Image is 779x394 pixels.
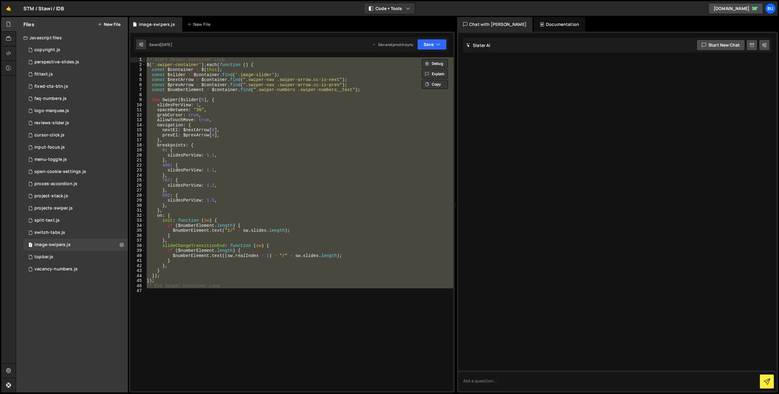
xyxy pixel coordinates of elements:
[34,181,77,187] div: proces-accordion.js
[187,21,213,27] div: New File
[149,42,172,47] div: Saved
[34,108,69,114] div: logo-marquee.js
[130,223,146,228] div: 34
[23,178,128,190] div: 11873/29050.js
[130,57,146,62] div: 1
[130,87,146,93] div: 7
[130,228,146,233] div: 35
[422,59,448,68] button: Debug
[130,208,146,213] div: 31
[534,17,585,32] div: Documentation
[130,233,146,238] div: 36
[765,3,776,14] a: Bu
[23,93,128,105] div: 11873/45999.js
[23,190,128,202] div: 11873/29073.js
[23,239,128,251] div: 11873/29046.js
[130,133,146,138] div: 16
[23,56,128,68] div: 11873/46340.js
[130,238,146,243] div: 37
[34,84,68,89] div: fixed-cta-btn.js
[130,263,146,269] div: 42
[34,242,71,248] div: image-swipers.js
[23,44,128,56] div: 11873/29044.js
[130,203,146,208] div: 30
[708,3,763,14] a: [DOMAIN_NAME]
[34,169,86,174] div: open-cookie-settings.js
[34,132,65,138] div: cursor-click.js
[130,97,146,103] div: 9
[23,105,128,117] div: 11873/45993.js
[130,107,146,113] div: 11
[130,168,146,173] div: 23
[139,21,175,27] div: image-swipers.js
[23,202,128,214] div: 11873/40758.js
[130,163,146,168] div: 22
[130,288,146,294] div: 47
[130,243,146,248] div: 38
[1,1,16,16] a: 🤙
[130,283,146,289] div: 46
[130,178,146,183] div: 25
[130,258,146,263] div: 41
[34,47,60,53] div: copyright.js
[697,40,745,51] button: Start new chat
[130,113,146,118] div: 12
[16,32,128,44] div: Javascript files
[130,173,146,178] div: 24
[23,251,128,263] div: 11873/40776.js
[372,42,414,47] div: Dev and prod in sync
[422,69,448,79] button: Explain
[29,243,32,248] span: 1
[130,218,146,223] div: 33
[34,254,53,260] div: topbar.js
[34,266,78,272] div: vacancy-numbers.js
[130,77,146,83] div: 5
[130,118,146,123] div: 13
[130,128,146,133] div: 15
[130,93,146,98] div: 8
[130,67,146,72] div: 3
[130,148,146,153] div: 19
[130,153,146,158] div: 20
[98,22,121,27] button: New File
[130,188,146,193] div: 27
[130,253,146,259] div: 40
[130,158,146,163] div: 21
[34,193,68,199] div: project-stack.js
[130,138,146,143] div: 17
[130,123,146,128] div: 14
[34,218,60,223] div: split-text.js
[130,213,146,218] div: 32
[23,263,128,275] div: 11873/29051.js
[23,129,128,141] div: 11873/29045.js
[466,42,491,48] h2: Slater AI
[457,17,533,32] div: Chat with [PERSON_NAME]
[23,80,128,93] div: 11873/46117.js
[364,3,415,14] button: Code + Tools
[130,143,146,148] div: 18
[130,278,146,283] div: 45
[130,273,146,279] div: 44
[34,230,65,235] div: switch-tabs.js
[34,157,67,162] div: menu-toggle.js
[23,5,64,12] div: STM / Stawi / IDB
[23,141,128,153] div: 11873/29048.js
[23,153,128,166] div: 11873/29049.js
[34,120,69,126] div: reviews-slider.js
[34,72,53,77] div: fittext.js
[130,72,146,78] div: 4
[130,193,146,198] div: 28
[422,80,448,89] button: Copy
[130,183,146,188] div: 26
[23,21,34,28] h2: Files
[23,166,128,178] div: 11873/29420.js
[130,248,146,253] div: 39
[23,214,128,227] div: 11873/29047.js
[130,62,146,68] div: 2
[34,59,79,65] div: perspective-slides.js
[130,83,146,88] div: 6
[130,198,146,203] div: 29
[23,117,128,129] div: 11873/45967.js
[34,96,67,101] div: faq-numbers.js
